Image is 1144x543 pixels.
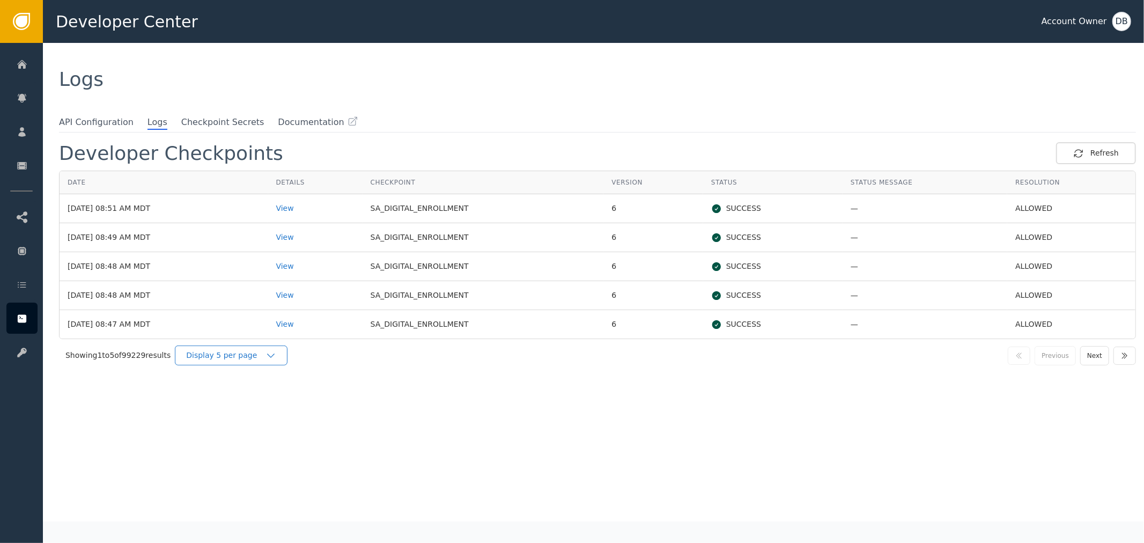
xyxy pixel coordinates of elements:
div: Status Message [851,178,999,187]
td: 6 [603,310,703,339]
div: View [276,290,355,301]
div: SUCCESS [711,290,835,301]
div: View [276,319,355,330]
td: [DATE] 08:51 AM MDT [60,194,268,223]
button: Refresh [1056,142,1136,164]
td: SA_DIGITAL_ENROLLMENT [363,281,604,310]
td: — [843,194,1007,223]
div: Checkpoint [371,178,596,187]
div: SUCCESS [711,319,835,330]
td: [DATE] 08:49 AM MDT [60,223,268,252]
div: Showing 1 to 5 of 99229 results [65,350,171,361]
div: View [276,232,355,243]
td: ALLOWED [1007,310,1135,339]
td: [DATE] 08:47 AM MDT [60,310,268,339]
div: Version [611,178,695,187]
td: SA_DIGITAL_ENROLLMENT [363,194,604,223]
div: Status [711,178,835,187]
div: SUCCESS [711,203,835,214]
div: Resolution [1015,178,1127,187]
div: Account Owner [1042,15,1107,28]
span: Logs [59,68,104,90]
td: ALLOWED [1007,223,1135,252]
td: SA_DIGITAL_ENROLLMENT [363,310,604,339]
button: Display 5 per page [175,346,287,365]
td: 6 [603,223,703,252]
span: Documentation [278,116,344,129]
div: Details [276,178,355,187]
td: [DATE] 08:48 AM MDT [60,281,268,310]
td: ALLOWED [1007,252,1135,281]
span: Developer Center [56,10,198,34]
button: Next [1080,346,1109,365]
td: ALLOWED [1007,281,1135,310]
div: SUCCESS [711,232,835,243]
td: 6 [603,281,703,310]
button: DB [1112,12,1131,31]
div: Refresh [1073,148,1119,159]
td: — [843,223,1007,252]
td: [DATE] 08:48 AM MDT [60,252,268,281]
td: SA_DIGITAL_ENROLLMENT [363,223,604,252]
div: Date [68,178,260,187]
td: SA_DIGITAL_ENROLLMENT [363,252,604,281]
div: Developer Checkpoints [59,144,283,163]
div: View [276,203,355,214]
td: 6 [603,252,703,281]
div: Display 5 per page [186,350,265,361]
span: Checkpoint Secrets [181,116,264,129]
td: — [843,252,1007,281]
div: SUCCESS [711,261,835,272]
span: Logs [147,116,167,130]
td: 6 [603,194,703,223]
a: Documentation [278,116,358,129]
td: ALLOWED [1007,194,1135,223]
span: API Configuration [59,116,134,129]
td: — [843,310,1007,339]
td: — [843,281,1007,310]
div: View [276,261,355,272]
